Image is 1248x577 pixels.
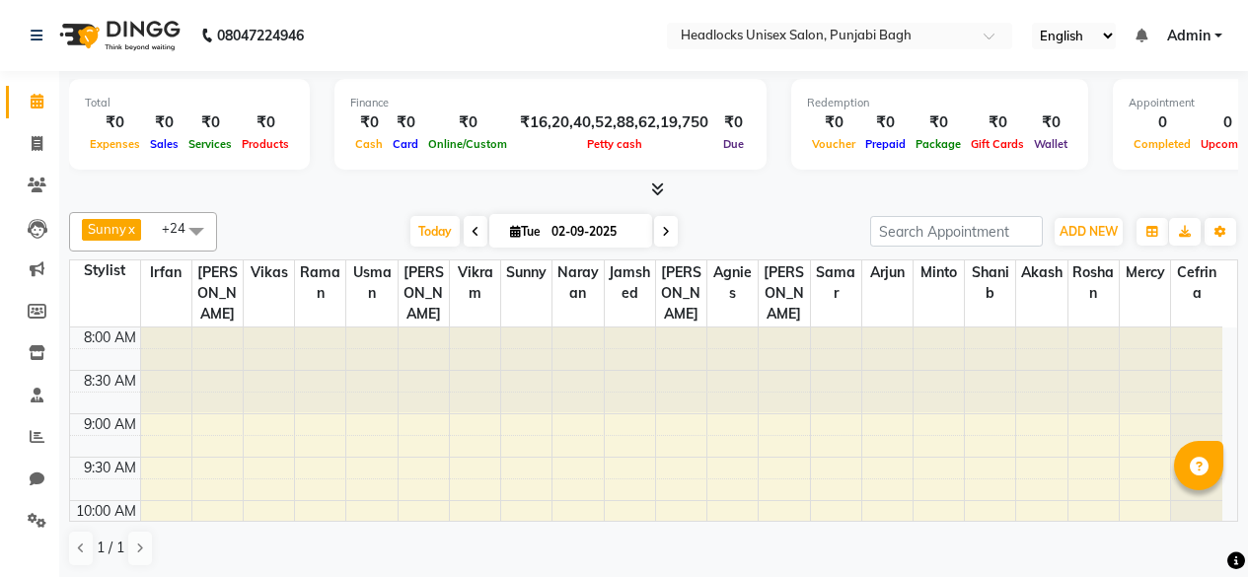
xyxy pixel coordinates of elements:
span: Tue [505,224,546,239]
span: Admin [1167,26,1211,46]
span: Sales [145,137,184,151]
span: Gift Cards [966,137,1029,151]
span: Completed [1129,137,1196,151]
span: Petty cash [582,137,647,151]
span: ⁠Agnies [707,260,758,306]
span: Shanib [965,260,1015,306]
div: ₹0 [145,111,184,134]
span: [PERSON_NAME] [192,260,243,326]
span: Due [718,137,749,151]
div: ₹0 [237,111,294,134]
span: Sunny [88,221,126,237]
span: ⁠Vikas [244,260,294,285]
span: Expenses [85,137,145,151]
div: Total [85,95,294,111]
div: 8:30 AM [80,371,140,392]
div: Redemption [807,95,1072,111]
span: ⁠Raman [295,260,345,306]
span: [PERSON_NAME] [656,260,706,326]
div: 8:00 AM [80,327,140,348]
span: Services [184,137,237,151]
span: ⁠Minto [914,260,964,285]
span: Vikram [450,260,500,306]
span: Wallet [1029,137,1072,151]
span: Cash [350,137,388,151]
b: 08047224946 [217,8,304,63]
div: 9:00 AM [80,414,140,435]
div: ₹0 [1029,111,1072,134]
span: Today [410,216,460,247]
span: Online/Custom [423,137,512,151]
div: ₹0 [350,111,388,134]
span: Samar [811,260,861,306]
span: 1 / 1 [97,538,124,558]
div: ₹0 [388,111,423,134]
div: ₹0 [966,111,1029,134]
div: ₹0 [423,111,512,134]
div: ₹0 [716,111,751,134]
input: Search Appointment [870,216,1043,247]
div: ₹0 [860,111,911,134]
span: Voucher [807,137,860,151]
span: Prepaid [860,137,911,151]
span: ⁠Usman [346,260,397,306]
span: Cefrina [1171,260,1222,306]
div: ₹0 [85,111,145,134]
div: 10:00 AM [72,501,140,522]
div: Finance [350,95,751,111]
input: 2025-09-02 [546,217,644,247]
div: 0 [1129,111,1196,134]
span: mercy [1120,260,1170,285]
span: Arjun [862,260,913,285]
a: x [126,221,135,237]
span: +24 [162,220,200,236]
span: [PERSON_NAME] [759,260,809,326]
div: ₹16,20,40,52,88,62,19,750 [512,111,716,134]
div: ₹0 [807,111,860,134]
span: Jamshed [605,260,655,306]
span: Products [237,137,294,151]
div: ₹0 [911,111,966,134]
span: ⁠Narayan [552,260,603,306]
button: ADD NEW [1055,218,1123,246]
img: logo [50,8,185,63]
span: ADD NEW [1060,224,1118,239]
div: ₹0 [184,111,237,134]
span: Roshan [1068,260,1119,306]
iframe: chat widget [1165,498,1228,557]
span: [PERSON_NAME] [399,260,449,326]
span: Card [388,137,423,151]
div: 9:30 AM [80,458,140,478]
span: Sunny [501,260,551,285]
span: ⁠Akash [1016,260,1066,285]
span: Package [911,137,966,151]
div: Stylist [70,260,140,281]
span: Irfan [141,260,191,285]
